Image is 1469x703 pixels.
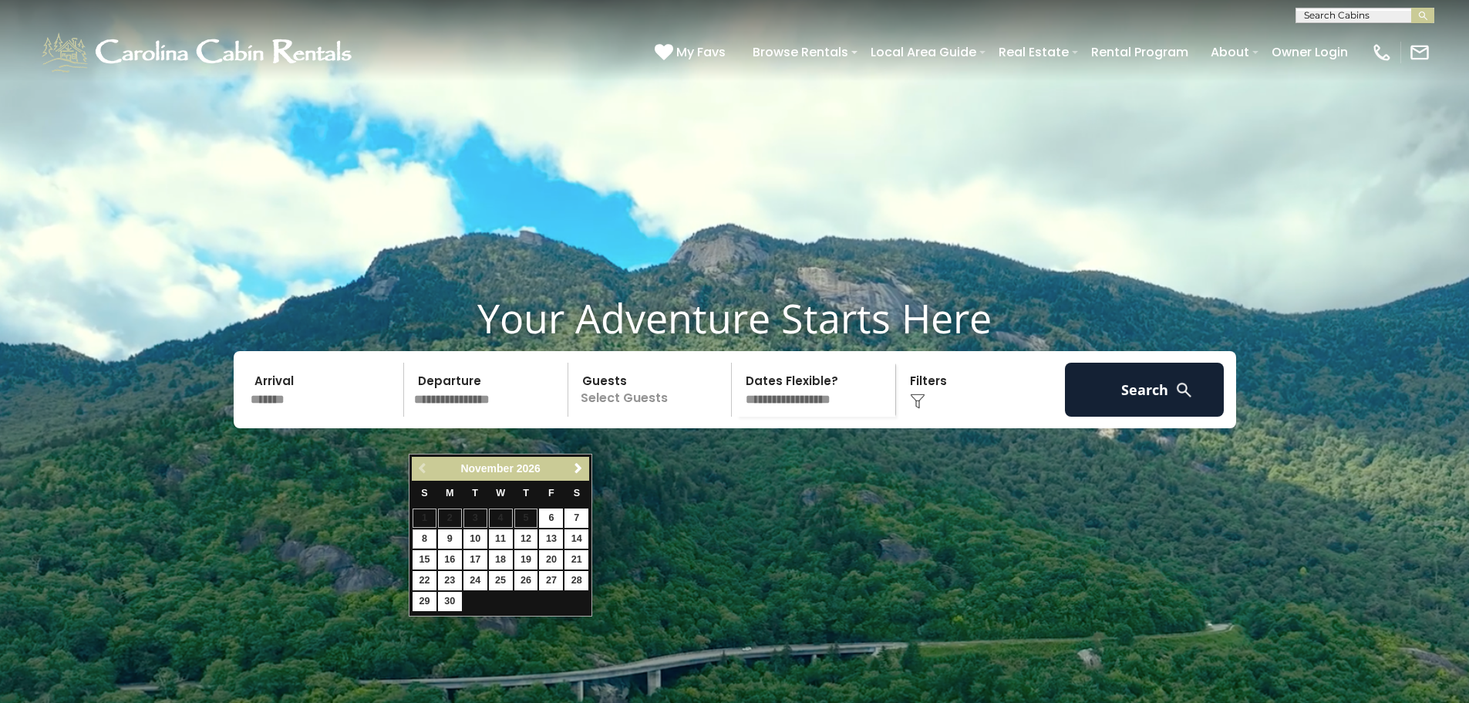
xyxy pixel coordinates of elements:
span: Monday [446,488,454,499]
span: Thursday [523,488,529,499]
a: 28 [564,571,588,590]
a: 26 [514,571,538,590]
img: filter--v1.png [910,394,925,409]
span: Sunday [421,488,427,499]
img: mail-regular-white.png [1409,42,1430,63]
a: Browse Rentals [745,39,856,66]
a: 18 [489,550,513,569]
a: 20 [539,550,563,569]
span: Friday [548,488,554,499]
a: Owner Login [1264,39,1356,66]
a: Next [568,459,588,478]
a: 30 [438,592,462,611]
a: 25 [489,571,513,590]
span: 2026 [517,462,541,475]
a: 16 [438,550,462,569]
a: Local Area Guide [863,39,984,66]
a: 23 [438,571,462,590]
a: Real Estate [991,39,1076,66]
span: Next [572,462,585,475]
a: 13 [539,529,563,549]
a: 12 [514,529,538,549]
a: 10 [463,529,487,549]
a: 9 [438,529,462,549]
span: Tuesday [472,488,478,499]
a: 22 [413,571,436,590]
a: 27 [539,571,563,590]
a: 24 [463,571,487,590]
a: 29 [413,592,436,611]
span: Saturday [574,488,580,499]
span: Wednesday [496,488,505,499]
a: 15 [413,550,436,569]
h1: Your Adventure Starts Here [12,294,1457,342]
button: Search [1065,363,1225,417]
img: search-regular-white.png [1174,380,1194,400]
a: 19 [514,550,538,569]
a: About [1203,39,1257,66]
a: Rental Program [1083,39,1196,66]
a: 7 [564,509,588,528]
p: Select Guests [573,363,732,417]
a: 8 [413,529,436,549]
a: 14 [564,529,588,549]
span: November [460,462,513,475]
a: 21 [564,550,588,569]
a: My Favs [655,42,729,63]
span: My Favs [676,42,726,62]
img: White-1-1-2.png [39,29,359,76]
img: phone-regular-white.png [1371,42,1393,63]
a: 6 [539,509,563,528]
a: 11 [489,529,513,549]
a: 17 [463,550,487,569]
